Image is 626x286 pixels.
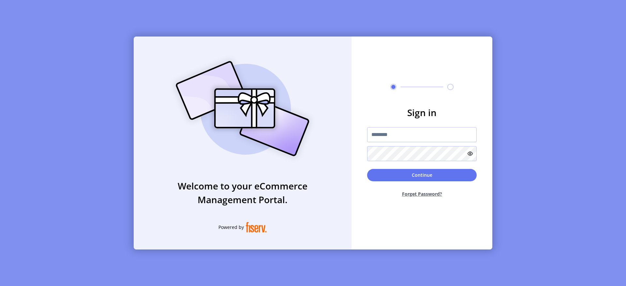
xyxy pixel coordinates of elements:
[367,169,477,181] button: Continue
[134,179,351,206] h3: Welcome to your eCommerce Management Portal.
[367,106,477,119] h3: Sign in
[166,54,319,163] img: card_Illustration.svg
[218,224,244,231] span: Powered by
[367,185,477,203] button: Forget Password?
